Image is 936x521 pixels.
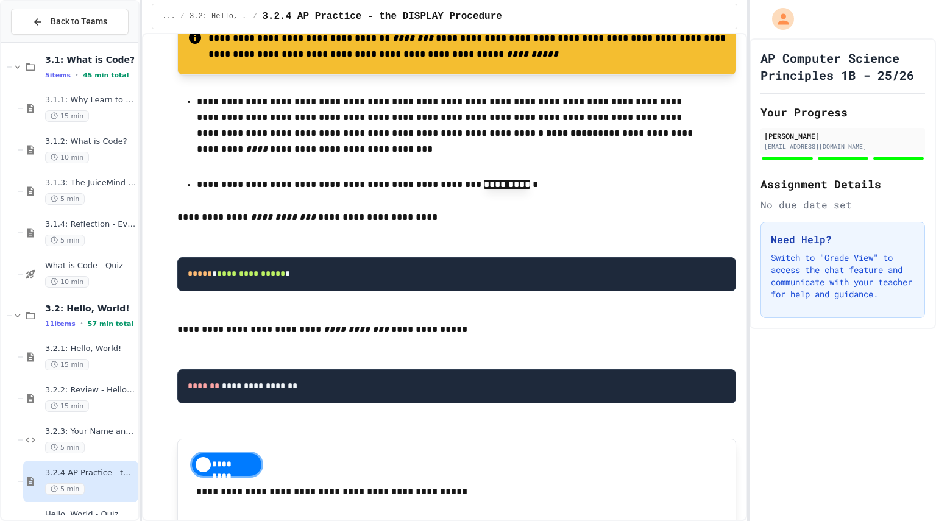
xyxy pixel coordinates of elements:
[45,320,76,328] span: 11 items
[11,9,129,35] button: Back to Teams
[45,427,136,437] span: 3.2.3: Your Name and Favorite Movie
[45,303,136,314] span: 3.2: Hello, World!
[45,71,71,79] span: 5 items
[760,197,925,212] div: No due date set
[45,110,89,122] span: 15 min
[45,483,85,495] span: 5 min
[45,193,85,205] span: 5 min
[45,385,136,395] span: 3.2.2: Review - Hello, World!
[45,359,89,370] span: 15 min
[759,5,797,33] div: My Account
[51,15,107,28] span: Back to Teams
[771,232,915,247] h3: Need Help?
[45,152,89,163] span: 10 min
[45,261,136,271] span: What is Code - Quiz
[45,54,136,65] span: 3.1: What is Code?
[262,9,502,24] span: 3.2.4 AP Practice - the DISPLAY Procedure
[771,252,915,300] p: Switch to "Grade View" to access the chat feature and communicate with your teacher for help and ...
[45,509,136,520] span: Hello, World - Quiz
[190,12,248,21] span: 3.2: Hello, World!
[45,400,89,412] span: 15 min
[76,70,78,80] span: •
[45,468,136,478] span: 3.2.4 AP Practice - the DISPLAY Procedure
[764,142,921,151] div: [EMAIL_ADDRESS][DOMAIN_NAME]
[80,319,83,328] span: •
[45,276,89,288] span: 10 min
[45,178,136,188] span: 3.1.3: The JuiceMind IDE
[760,49,925,83] h1: AP Computer Science Principles 1B - 25/26
[45,344,136,354] span: 3.2.1: Hello, World!
[760,104,925,121] h2: Your Progress
[45,442,85,453] span: 5 min
[45,219,136,230] span: 3.1.4: Reflection - Evolving Technology
[45,235,85,246] span: 5 min
[253,12,257,21] span: /
[180,12,185,21] span: /
[45,95,136,105] span: 3.1.1: Why Learn to Program?
[88,320,133,328] span: 57 min total
[45,136,136,147] span: 3.1.2: What is Code?
[162,12,175,21] span: ...
[83,71,129,79] span: 45 min total
[760,175,925,193] h2: Assignment Details
[764,130,921,141] div: [PERSON_NAME]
